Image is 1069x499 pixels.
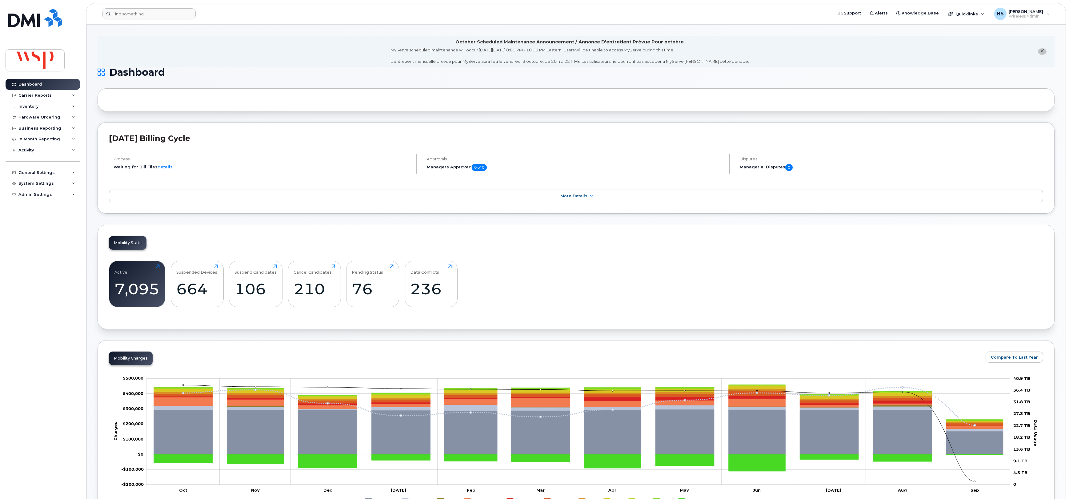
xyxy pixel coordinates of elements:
[123,421,143,426] g: $0
[472,164,487,171] span: 0 of 0
[154,409,1003,455] g: Rate Plan
[1013,376,1030,380] tspan: 40.9 TB
[680,488,689,493] tspan: May
[138,451,143,456] tspan: $0
[536,488,544,493] tspan: Mar
[114,157,411,161] h4: Process
[235,280,277,298] div: 106
[121,467,144,472] g: $0
[294,264,335,304] a: Cancel Candidates210
[1038,48,1047,55] button: close notification
[294,280,335,298] div: 210
[410,280,452,298] div: 236
[898,488,907,493] tspan: Aug
[158,164,173,169] a: details
[154,397,1003,429] g: Cancellation
[154,389,1003,423] g: GST
[826,488,841,493] tspan: [DATE]
[154,390,1003,425] g: Features
[427,164,724,171] h5: Managers Approved
[740,164,1043,171] h5: Managerial Disputes
[123,391,143,396] g: $0
[323,488,332,493] tspan: Dec
[391,488,406,493] tspan: [DATE]
[109,134,1043,143] h2: [DATE] Billing Cycle
[154,384,1003,420] g: QST
[456,39,684,45] div: October Scheduled Maintenance Announcement / Annonce D'entretient Prévue Pour octobre
[410,264,452,304] a: Data Conflicts236
[352,280,394,298] div: 76
[113,422,118,441] tspan: Charges
[352,264,383,275] div: Pending Status
[123,406,143,411] tspan: $300,000
[114,164,411,170] li: Waiting for Bill Files
[1013,470,1027,475] tspan: 4.5 TB
[785,164,793,171] span: 0
[235,264,277,275] div: Suspend Candidates
[1013,423,1030,428] tspan: 22.7 TB
[123,421,143,426] tspan: $200,000
[109,68,165,77] span: Dashboard
[467,488,475,493] tspan: Feb
[1013,399,1030,404] tspan: 31.8 TB
[115,264,128,275] div: Active
[753,488,760,493] tspan: Jun
[294,264,332,275] div: Cancel Candidates
[410,264,439,275] div: Data Conflicts
[121,482,144,487] tspan: -$200,000
[1013,446,1030,451] tspan: 13.6 TB
[1013,458,1027,463] tspan: 9.1 TB
[1013,387,1030,392] tspan: 36.4 TB
[991,354,1038,360] span: Compare To Last Year
[352,264,394,304] a: Pending Status76
[115,280,160,298] div: 7,095
[154,454,1003,471] g: Credits
[123,406,143,411] g: $0
[390,47,749,64] div: MyServe scheduled maintenance will occur [DATE][DATE] 8:00 PM - 10:00 PM Eastern. Users will be u...
[1013,411,1030,416] tspan: 27.3 TB
[560,194,587,198] span: More Details
[121,467,144,472] tspan: -$100,000
[123,376,143,380] g: $0
[1013,482,1016,487] tspan: 0
[123,436,143,441] g: $0
[123,376,143,380] tspan: $500,000
[1033,420,1038,446] tspan: Data Usage
[154,404,1003,431] g: Roaming
[1013,435,1030,440] tspan: 18.2 TB
[986,352,1043,363] button: Compare To Last Year
[179,488,187,493] tspan: Oct
[608,488,616,493] tspan: Apr
[970,488,979,493] tspan: Sep
[740,157,1043,161] h4: Disputes
[176,280,218,298] div: 664
[123,391,143,396] tspan: $400,000
[121,482,144,487] g: $0
[176,264,217,275] div: Suspended Devices
[251,488,260,493] tspan: Nov
[123,436,143,441] tspan: $100,000
[427,157,724,161] h4: Approvals
[115,264,160,304] a: Active7,095
[154,385,1003,421] g: PST
[176,264,218,304] a: Suspended Devices664
[154,386,1003,422] g: HST
[235,264,277,304] a: Suspend Candidates106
